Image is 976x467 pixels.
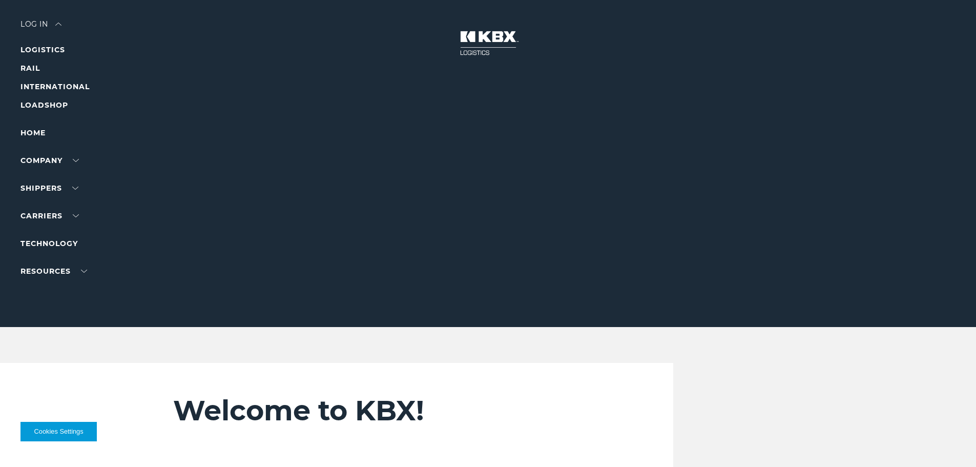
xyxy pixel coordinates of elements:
[450,21,527,66] img: kbx logo
[20,45,65,54] a: LOGISTICS
[20,184,78,193] a: SHIPPERS
[173,394,612,428] h2: Welcome to KBX!
[20,21,61,35] div: Log in
[20,239,78,248] a: Technology
[20,156,79,165] a: Company
[55,23,61,26] img: arrow
[20,267,87,276] a: RESOURCES
[20,211,79,220] a: Carriers
[20,422,97,441] button: Cookies Settings
[20,64,40,73] a: RAIL
[20,82,90,91] a: INTERNATIONAL
[20,100,68,110] a: LOADSHOP
[20,128,46,137] a: Home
